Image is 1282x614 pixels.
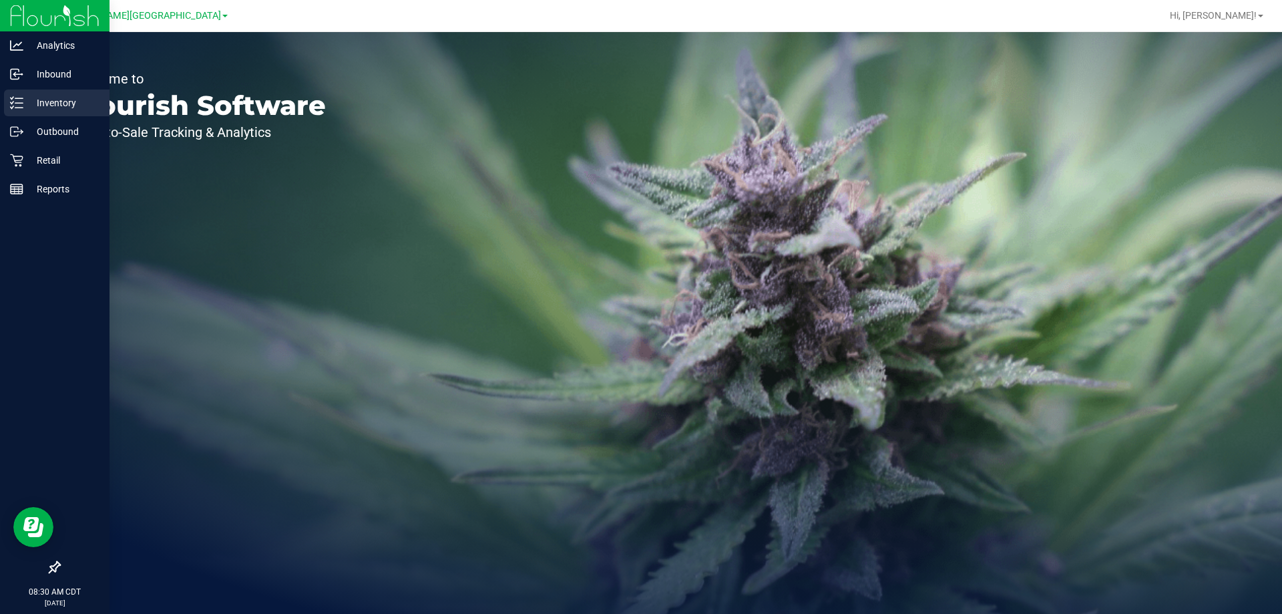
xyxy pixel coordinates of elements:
[6,586,103,598] p: 08:30 AM CDT
[10,182,23,196] inline-svg: Reports
[23,95,103,111] p: Inventory
[10,125,23,138] inline-svg: Outbound
[45,10,221,21] span: Ft [PERSON_NAME][GEOGRAPHIC_DATA]
[72,126,326,139] p: Seed-to-Sale Tracking & Analytics
[10,39,23,52] inline-svg: Analytics
[72,72,326,86] p: Welcome to
[23,37,103,53] p: Analytics
[23,124,103,140] p: Outbound
[23,152,103,168] p: Retail
[1170,10,1257,21] span: Hi, [PERSON_NAME]!
[10,96,23,110] inline-svg: Inventory
[72,92,326,119] p: Flourish Software
[23,181,103,197] p: Reports
[13,507,53,547] iframe: Resource center
[10,154,23,167] inline-svg: Retail
[23,66,103,82] p: Inbound
[6,598,103,608] p: [DATE]
[10,67,23,81] inline-svg: Inbound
